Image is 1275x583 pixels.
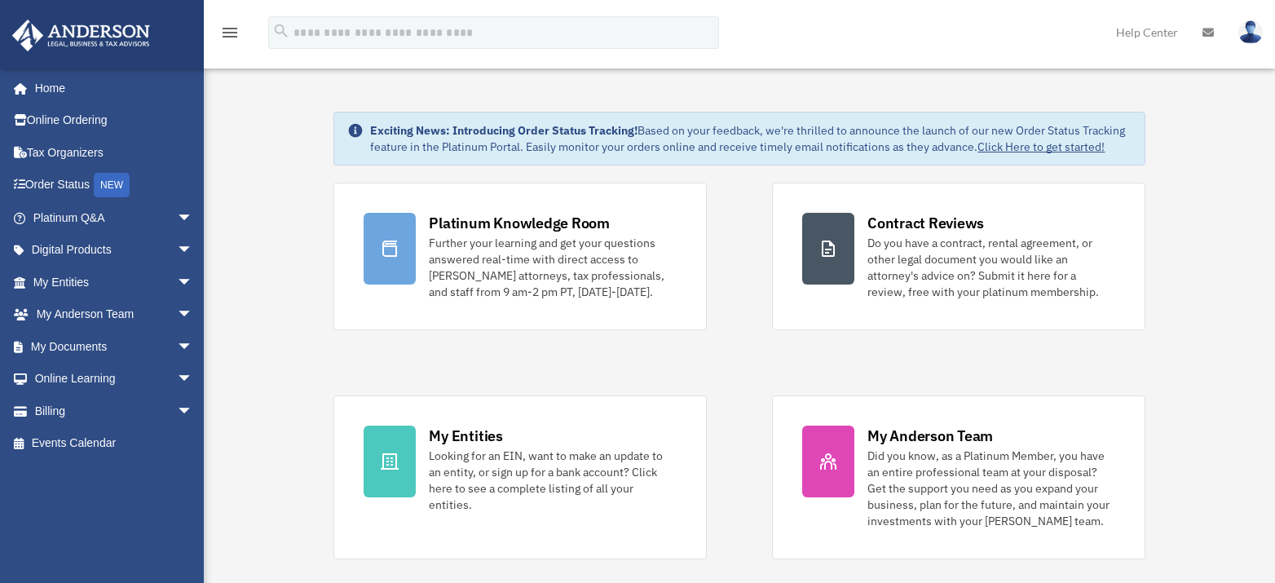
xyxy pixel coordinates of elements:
[867,213,984,233] div: Contract Reviews
[429,426,502,446] div: My Entities
[370,123,637,138] strong: Exciting News: Introducing Order Status Tracking!
[11,427,218,460] a: Events Calendar
[94,173,130,197] div: NEW
[333,183,707,330] a: Platinum Knowledge Room Further your learning and get your questions answered real-time with dire...
[772,183,1145,330] a: Contract Reviews Do you have a contract, rental agreement, or other legal document you would like...
[867,235,1115,300] div: Do you have a contract, rental agreement, or other legal document you would like an attorney's ad...
[977,139,1105,154] a: Click Here to get started!
[867,448,1115,529] div: Did you know, as a Platinum Member, you have an entire professional team at your disposal? Get th...
[11,72,210,104] a: Home
[272,22,290,40] i: search
[11,330,218,363] a: My Documentsarrow_drop_down
[177,395,210,428] span: arrow_drop_down
[11,234,218,267] a: Digital Productsarrow_drop_down
[11,169,218,202] a: Order StatusNEW
[11,395,218,427] a: Billingarrow_drop_down
[429,235,677,300] div: Further your learning and get your questions answered real-time with direct access to [PERSON_NAM...
[11,104,218,137] a: Online Ordering
[11,201,218,234] a: Platinum Q&Aarrow_drop_down
[370,122,1131,155] div: Based on your feedback, we're thrilled to announce the launch of our new Order Status Tracking fe...
[11,266,218,298] a: My Entitiesarrow_drop_down
[220,29,240,42] a: menu
[177,298,210,332] span: arrow_drop_down
[867,426,993,446] div: My Anderson Team
[772,395,1145,559] a: My Anderson Team Did you know, as a Platinum Member, you have an entire professional team at your...
[333,395,707,559] a: My Entities Looking for an EIN, want to make an update to an entity, or sign up for a bank accoun...
[11,298,218,331] a: My Anderson Teamarrow_drop_down
[177,363,210,396] span: arrow_drop_down
[11,363,218,395] a: Online Learningarrow_drop_down
[11,136,218,169] a: Tax Organizers
[177,266,210,299] span: arrow_drop_down
[220,23,240,42] i: menu
[7,20,155,51] img: Anderson Advisors Platinum Portal
[429,448,677,513] div: Looking for an EIN, want to make an update to an entity, or sign up for a bank account? Click her...
[1238,20,1263,44] img: User Pic
[177,234,210,267] span: arrow_drop_down
[177,330,210,364] span: arrow_drop_down
[177,201,210,235] span: arrow_drop_down
[429,213,610,233] div: Platinum Knowledge Room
